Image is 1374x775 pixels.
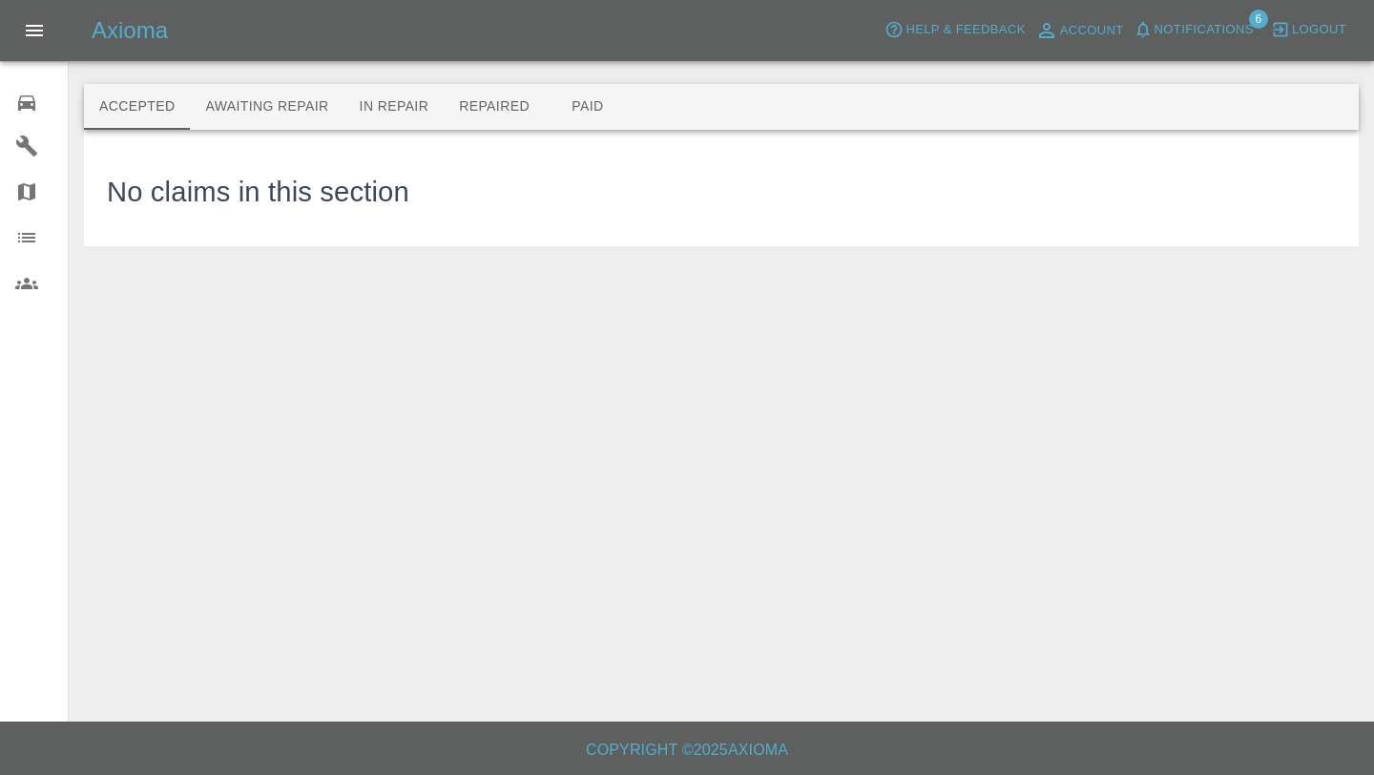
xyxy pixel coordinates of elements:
h3: No claims in this section [107,172,409,214]
span: Logout [1292,19,1346,41]
a: Account [1030,15,1129,46]
button: Help & Feedback [880,15,1030,45]
span: 6 [1249,10,1268,29]
h6: Copyright © 2025 Axioma [15,737,1359,764]
button: Notifications [1129,15,1259,45]
button: Accepted [84,84,190,130]
button: Open drawer [11,8,57,53]
span: Help & Feedback [906,19,1025,41]
button: Paid [545,84,631,130]
h5: Axioma [92,15,168,46]
button: In Repair [344,84,445,130]
span: Notifications [1155,19,1254,41]
button: Logout [1266,15,1351,45]
button: Repaired [444,84,545,130]
button: Awaiting Repair [190,84,343,130]
span: Account [1060,20,1124,42]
